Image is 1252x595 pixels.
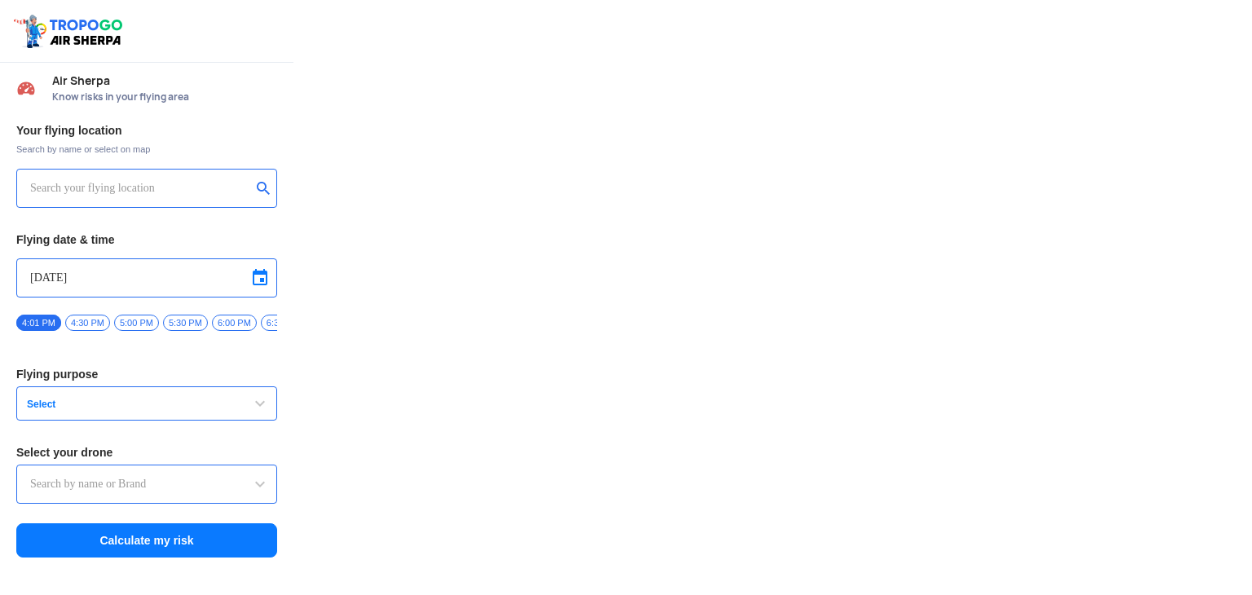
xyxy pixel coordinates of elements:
img: ic_tgdronemaps.svg [12,12,128,50]
span: 5:30 PM [163,315,208,331]
input: Select Date [30,268,263,288]
button: Select [16,386,277,421]
input: Search your flying location [30,178,251,198]
span: 4:30 PM [65,315,110,331]
span: 6:00 PM [212,315,257,331]
span: Air Sherpa [52,74,277,87]
h3: Your flying location [16,125,277,136]
input: Search by name or Brand [30,474,263,494]
h3: Select your drone [16,447,277,458]
span: Know risks in your flying area [52,90,277,104]
h3: Flying purpose [16,368,277,380]
h3: Flying date & time [16,234,277,245]
span: 5:00 PM [114,315,159,331]
button: Calculate my risk [16,523,277,558]
span: Search by name or select on map [16,143,277,156]
span: 4:01 PM [16,315,61,331]
img: Risk Scores [16,78,36,98]
span: Select [20,398,224,411]
span: 6:30 PM [261,315,306,331]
